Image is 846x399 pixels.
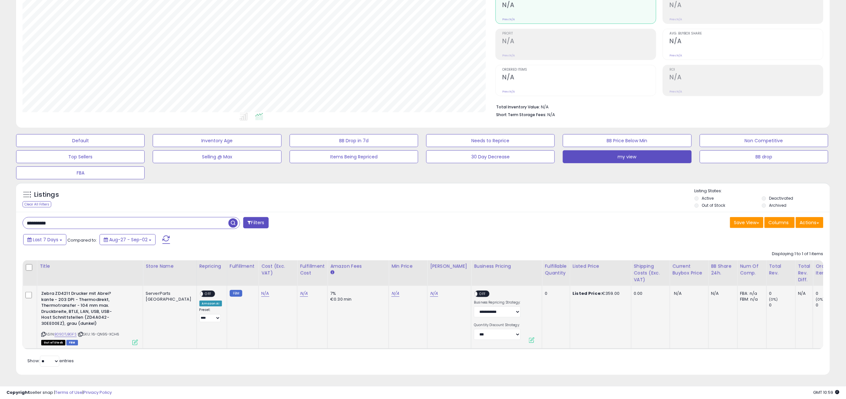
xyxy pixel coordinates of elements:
[430,290,438,297] a: N/A
[545,263,567,276] div: Fulfillable Quantity
[769,291,795,296] div: 0
[109,236,148,243] span: Aug-27 - Sep-02
[673,263,706,276] div: Current Buybox Price
[563,134,691,147] button: BB Price Below Min
[153,150,281,163] button: Selling @ Max
[670,17,682,21] small: Prev: N/A
[243,217,268,228] button: Filters
[503,74,656,82] h2: N/A
[23,234,66,245] button: Last 7 Days
[764,217,795,228] button: Columns
[230,263,256,270] div: Fulfillment
[674,290,682,296] span: N/A
[16,150,145,163] button: Top Sellers
[813,389,840,395] span: 2025-09-10 10:59 GMT
[100,234,156,245] button: Aug-27 - Sep-02
[199,301,222,306] div: Amazon AI
[634,263,667,283] div: Shipping Costs (Exc. VAT)
[670,32,823,35] span: Avg. Buybox Share
[426,150,555,163] button: 30 Day Decrease
[702,203,726,208] label: Out of Stock
[503,37,656,46] h2: N/A
[146,291,192,302] div: ServerParts [GEOGRAPHIC_DATA]
[55,389,82,395] a: Terms of Use
[503,17,515,21] small: Prev: N/A
[798,263,811,283] div: Total Rev. Diff.
[300,263,325,276] div: Fulfillment Cost
[700,150,828,163] button: BB drop
[670,68,823,72] span: ROI
[23,201,51,207] div: Clear All Filters
[430,263,468,270] div: [PERSON_NAME]
[16,134,145,147] button: Default
[503,68,656,72] span: Ordered Items
[146,263,194,270] div: Store Name
[34,190,59,199] h5: Listings
[670,37,823,46] h2: N/A
[769,195,793,201] label: Deactivated
[78,332,119,337] span: | SKU: 16-QN95-XCH6
[83,389,112,395] a: Privacy Policy
[503,1,656,10] h2: N/A
[41,291,120,328] b: Zebra ZD421t Drucker mit Abrei?kante - 203 DPI - Thermodirekt, Thermotransfer - 104 mm max. Druck...
[230,290,242,297] small: FBM
[548,112,555,118] span: N/A
[496,104,540,110] b: Total Inventory Value:
[41,291,138,344] div: ASIN:
[695,188,830,194] p: Listing States:
[769,302,795,308] div: 0
[769,203,787,208] label: Archived
[545,291,565,296] div: 0
[290,134,418,147] button: BB Drop in 7d
[474,263,539,270] div: Business Pricing
[816,297,825,302] small: (0%)
[740,291,762,296] div: FBA: n/a
[711,291,733,296] div: N/A
[67,237,97,243] span: Compared to:
[40,263,140,270] div: Title
[6,390,112,396] div: seller snap | |
[769,219,789,226] span: Columns
[153,134,281,147] button: Inventory Age
[573,290,602,296] b: Listed Price:
[203,291,213,297] span: OFF
[478,291,488,297] span: OFF
[816,263,839,276] div: Ordered Items
[27,358,74,364] span: Show: entries
[816,291,842,296] div: 0
[16,166,145,179] button: FBA
[391,263,425,270] div: Min Price
[573,291,626,296] div: €359.00
[199,263,224,270] div: Repricing
[740,296,762,302] div: FBM: n/a
[330,270,334,275] small: Amazon Fees.
[54,332,77,337] a: B09DTJBGFS
[261,290,269,297] a: N/A
[702,195,714,201] label: Active
[261,263,294,276] div: Cost (Exc. VAT)
[816,302,842,308] div: 0
[730,217,764,228] button: Save View
[503,90,515,94] small: Prev: N/A
[711,263,735,276] div: BB Share 24h.
[330,291,384,296] div: 7%
[41,340,65,345] span: All listings that are currently out of stock and unavailable for purchase on Amazon
[503,32,656,35] span: Profit
[474,323,521,327] label: Quantity Discount Strategy:
[772,251,823,257] div: Displaying 1 to 1 of 1 items
[6,389,30,395] strong: Copyright
[503,54,515,57] small: Prev: N/A
[496,103,819,110] li: N/A
[66,340,78,345] span: FBM
[798,291,808,296] div: N/A
[290,150,418,163] button: Items Being Repriced
[391,290,399,297] a: N/A
[474,300,521,305] label: Business Repricing Strategy:
[700,134,828,147] button: Non Competitive
[496,112,547,117] b: Short Term Storage Fees:
[199,308,222,322] div: Preset:
[426,134,555,147] button: Needs to Reprice
[330,296,384,302] div: €0.30 min
[670,90,682,94] small: Prev: N/A
[670,74,823,82] h2: N/A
